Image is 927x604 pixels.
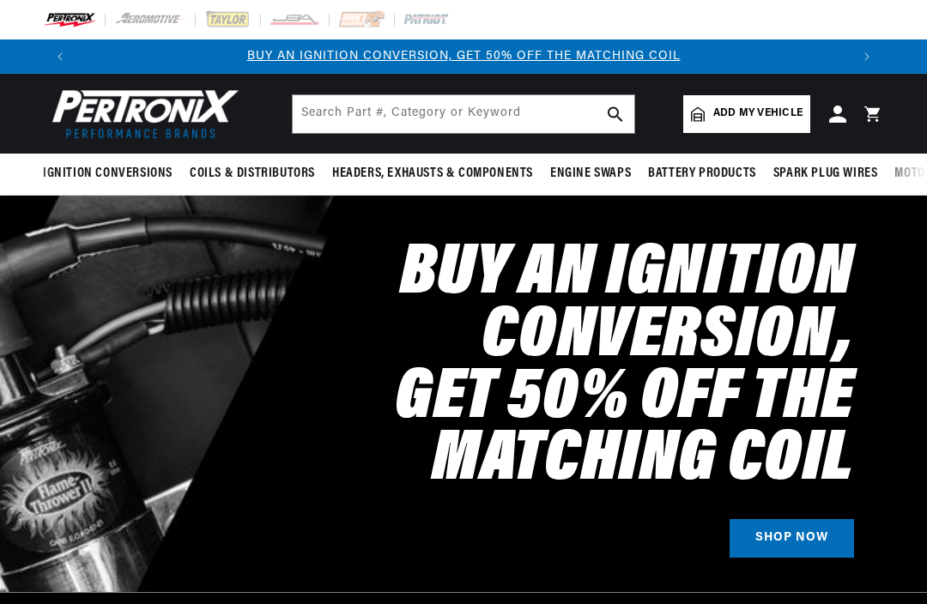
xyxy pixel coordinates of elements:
span: Coils & Distributors [190,165,315,183]
a: Add my vehicle [683,95,810,133]
button: search button [597,95,634,133]
summary: Engine Swaps [542,154,639,194]
div: 1 of 3 [77,47,850,66]
summary: Battery Products [639,154,765,194]
div: Announcement [77,47,850,66]
a: SHOP NOW [730,519,854,558]
summary: Ignition Conversions [43,154,181,194]
span: Spark Plug Wires [773,165,878,183]
input: Search Part #, Category or Keyword [293,95,634,133]
span: Engine Swaps [550,165,631,183]
summary: Spark Plug Wires [765,154,887,194]
summary: Coils & Distributors [181,154,324,194]
span: Battery Products [648,165,756,183]
summary: Headers, Exhausts & Components [324,154,542,194]
button: Translation missing: en.sections.announcements.previous_announcement [43,39,77,74]
a: BUY AN IGNITION CONVERSION, GET 50% OFF THE MATCHING COIL [247,50,681,63]
span: Headers, Exhausts & Components [332,165,533,183]
img: Pertronix [43,84,240,143]
span: Add my vehicle [713,106,803,122]
button: Translation missing: en.sections.announcements.next_announcement [850,39,884,74]
span: Ignition Conversions [43,165,173,183]
h2: Buy an Ignition Conversion, Get 50% off the Matching Coil [120,244,854,492]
